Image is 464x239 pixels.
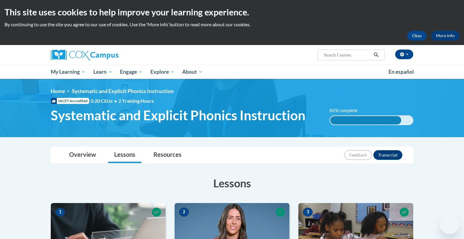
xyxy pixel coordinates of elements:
button: Okay [407,31,427,40]
img: Cox Campus [51,50,118,60]
span: Engage [120,68,143,76]
span: IACET Accredited [51,98,89,104]
iframe: Button to launch messaging window [440,215,459,234]
a: Cox Campus [51,50,166,60]
label: 86% complete [330,107,364,114]
a: About [179,65,207,79]
a: En español [385,66,418,78]
h3: Lessons [51,176,413,191]
span: • [114,98,117,104]
a: Engage [116,65,147,79]
button: Search [372,51,381,59]
a: More Info [431,31,459,40]
a: Lessons [108,147,141,163]
span: 0.20 CEUs [91,98,118,104]
a: Learn [89,65,116,79]
span: 3 [303,208,313,217]
a: Explore [147,65,179,79]
a: My Learning [47,65,89,79]
button: Account Settings [395,50,413,59]
button: Transcript [373,150,402,160]
span: About [182,68,203,76]
span: 2 [179,208,189,217]
button: Feedback [344,150,372,160]
div: 86% complete [330,116,401,124]
span: My Learning [51,68,85,76]
div: Main menu [42,65,422,79]
a: Resources [147,147,188,163]
span: En español [388,69,414,75]
span: 1 [55,208,65,217]
input: Search Courses [323,51,372,59]
a: Overview [63,147,102,163]
span: Systematic and Explicit Phonics Instruction [72,88,174,94]
span: Systematic and Explicit Phonics Instruction [51,107,305,123]
span: Explore [150,68,175,76]
a: Home [51,88,65,94]
h2: This site uses cookies to help improve your learning experience. [5,6,459,18]
p: By continuing to use the site you agree to our use of cookies. Use the ‘More info’ button to read... [5,21,459,28]
span: 2 Training Hours [118,98,154,104]
span: Learn [93,68,112,76]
